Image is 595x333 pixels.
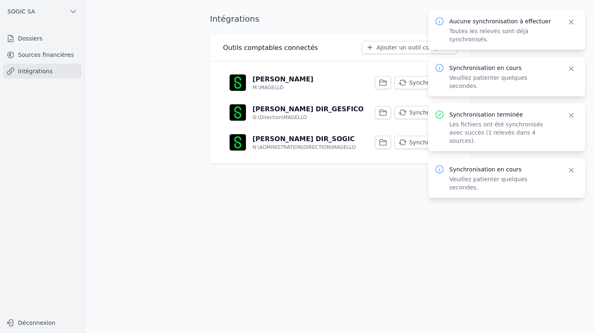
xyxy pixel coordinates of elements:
[223,43,318,53] h3: Outils comptables connectés
[449,27,557,43] p: Toutes les relevés sont déjà synchronisés.
[449,17,557,25] p: Aucune synchronisation à effectuer
[449,110,557,119] p: Synchronisation terminée
[223,98,457,127] a: [PERSON_NAME] DIR_GESFICO O:\Direction\MAGELLO Synchroniser
[394,106,451,119] button: Synchroniser
[252,114,307,121] p: O:\Direction\MAGELLO
[449,64,557,72] p: Synchronisation en cours
[394,76,451,89] button: Synchroniser
[449,165,557,173] p: Synchronisation en cours
[3,316,81,329] button: Déconnexion
[7,7,35,16] span: SOGIC SA
[449,120,557,145] p: Les fichiers ont été synchronisés avec succès (1 relevés dans 4 sources).
[362,41,457,54] button: Ajouter un outil comptable
[394,136,451,149] button: Synchroniser
[252,74,313,84] p: [PERSON_NAME]
[252,104,364,114] p: [PERSON_NAME] DIR_GESFICO
[223,68,457,97] a: [PERSON_NAME] M:\MAGELLO Synchroniser
[449,74,557,90] p: Veuillez patienter quelques secondes.
[252,84,284,91] p: M:\MAGELLO
[3,31,81,46] a: Dossiers
[449,175,557,191] p: Veuillez patienter quelques secondes.
[3,5,81,18] button: SOGIC SA
[252,134,355,144] p: [PERSON_NAME] DIR_SOGIC
[210,13,259,25] h1: Intégrations
[252,144,356,151] p: N:\ADMINISTRATION\DIRECTION\MAGELLO
[223,128,457,157] a: [PERSON_NAME] DIR_SOGIC N:\ADMINISTRATION\DIRECTION\MAGELLO Synchroniser
[3,64,81,79] a: Intégrations
[3,47,81,62] a: Sources financières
